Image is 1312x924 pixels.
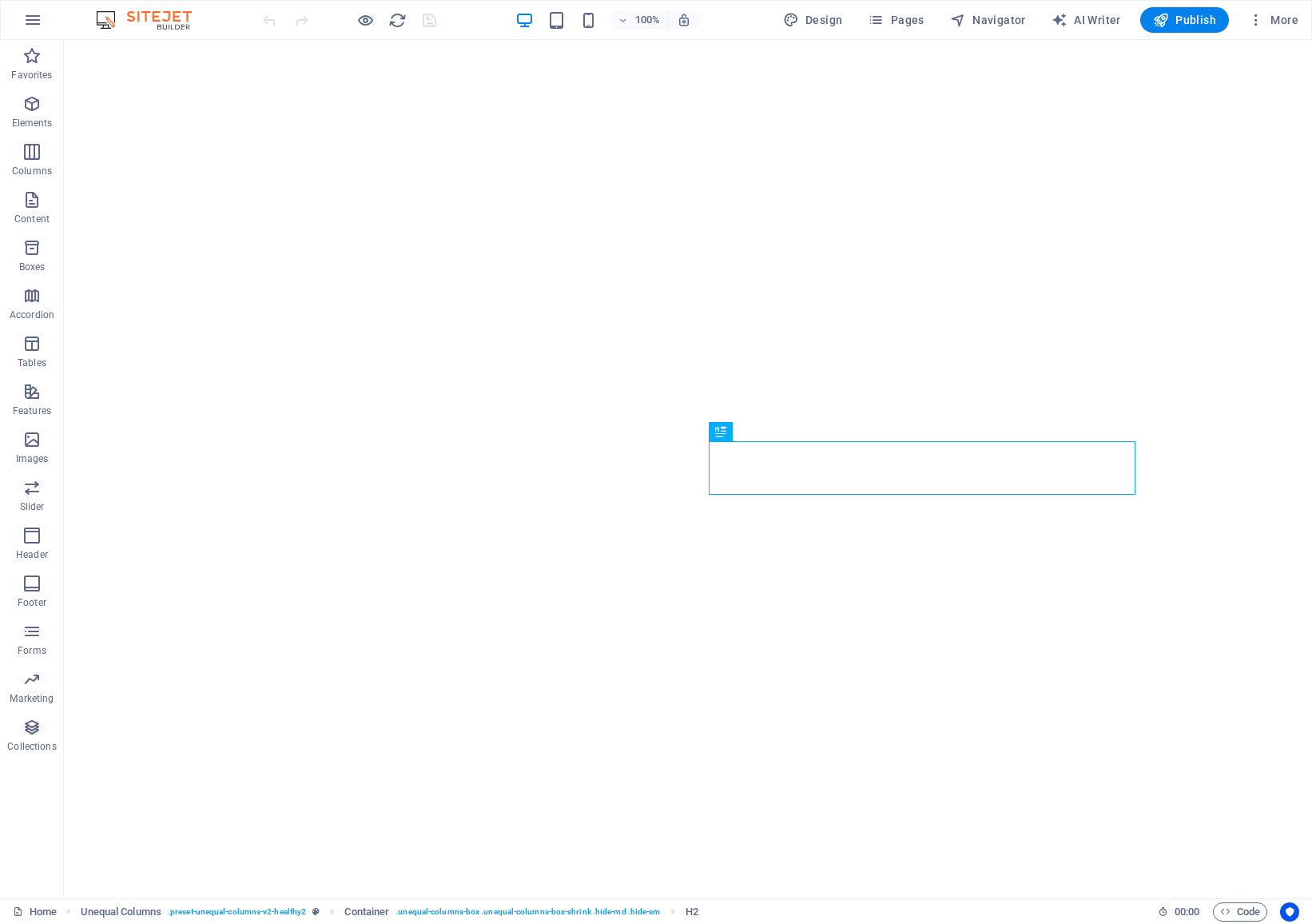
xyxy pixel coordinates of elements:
[1248,12,1298,28] span: More
[686,902,698,922] span: Click to select. Double-click to edit
[1158,902,1200,922] h6: Session time
[81,902,161,922] span: Click to select. Double-click to edit
[1186,906,1188,918] span: :
[20,500,45,513] p: Slider
[11,69,52,82] p: Favorites
[950,12,1026,28] span: Navigator
[12,117,53,129] p: Elements
[16,548,48,561] p: Header
[7,740,56,753] p: Collections
[635,10,661,30] h6: 100%
[13,404,51,417] p: Features
[18,644,46,657] p: Forms
[396,902,660,922] span: . unequal-columns-box .unequal-columns-box-shrink .hide-md .hide-sm
[81,902,698,922] nav: breadcrumb
[944,7,1032,33] button: Navigator
[13,902,57,922] a: Click to cancel selection. Double-click to open Pages
[10,309,54,321] p: Accordion
[861,7,930,33] button: Pages
[312,907,320,916] i: This element is a customizable preset
[1242,7,1305,33] button: More
[1140,7,1229,33] button: Publish
[1220,902,1260,922] span: Code
[92,10,212,30] img: Editor Logo
[344,902,389,922] span: Click to select. Double-click to edit
[10,692,54,705] p: Marketing
[18,356,46,369] p: Tables
[16,452,49,465] p: Images
[388,11,407,30] i: Reload page
[611,10,668,30] button: 100%
[1153,12,1216,28] span: Publish
[168,902,306,922] span: . preset-unequal-columns-v2-healthy2
[388,10,407,30] button: reload
[677,13,691,27] i: On resize automatically adjust zoom level to fit chosen device.
[14,213,50,225] p: Content
[1175,902,1199,922] span: 00 00
[777,7,849,33] button: Design
[12,165,52,177] p: Columns
[1045,7,1127,33] button: AI Writer
[783,12,843,28] span: Design
[777,7,849,33] div: Design (Ctrl+Alt+Y)
[356,10,375,30] button: Click here to leave preview mode and continue editing
[19,261,46,273] p: Boxes
[1280,902,1299,922] button: Usercentrics
[1213,902,1267,922] button: Code
[1052,12,1121,28] span: AI Writer
[18,596,46,609] p: Footer
[868,12,924,28] span: Pages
